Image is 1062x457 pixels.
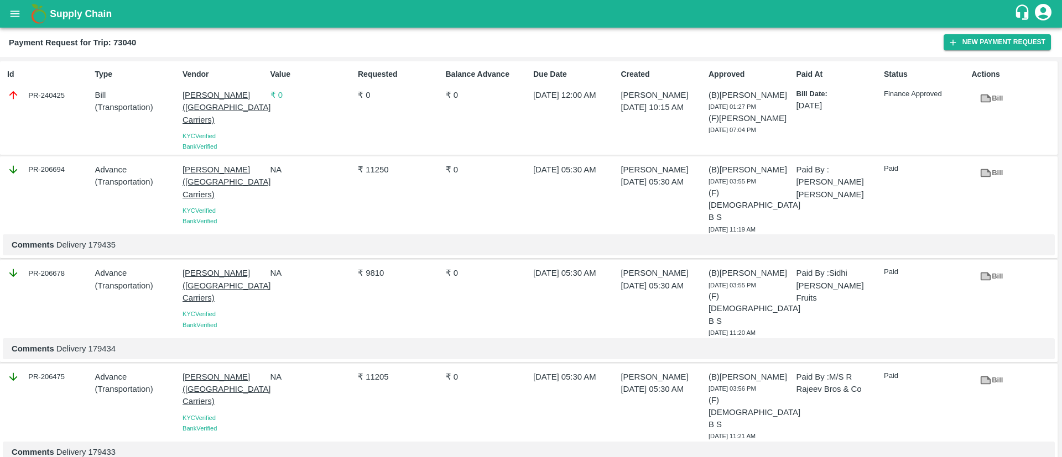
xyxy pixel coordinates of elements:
[7,267,90,279] div: PR-206678
[183,218,217,224] span: Bank Verified
[972,69,1055,80] p: Actions
[709,112,792,124] p: (F) [PERSON_NAME]
[621,280,704,292] p: [DATE] 05:30 AM
[972,267,1011,286] a: Bill
[621,69,704,80] p: Created
[95,101,178,113] p: ( Transportation )
[621,176,704,188] p: [DATE] 05:30 AM
[796,99,879,112] p: [DATE]
[183,69,265,80] p: Vendor
[709,329,756,336] span: [DATE] 11:20 AM
[796,89,879,99] p: Bill Date:
[95,176,178,188] p: ( Transportation )
[12,240,54,249] b: Comments
[7,164,90,176] div: PR-206694
[621,371,704,383] p: [PERSON_NAME]
[183,311,216,317] span: KYC Verified
[621,267,704,279] p: [PERSON_NAME]
[796,267,879,304] p: Paid By : Sidhi [PERSON_NAME] Fruits
[621,89,704,101] p: [PERSON_NAME]
[796,164,879,201] p: Paid By : [PERSON_NAME] [PERSON_NAME]
[270,164,353,176] p: NA
[95,267,178,279] p: Advance
[884,89,967,99] p: Finance Approved
[183,143,217,150] span: Bank Verified
[2,1,28,27] button: open drawer
[183,371,265,408] p: [PERSON_NAME]([GEOGRAPHIC_DATA] Carriers)
[972,164,1011,183] a: Bill
[533,267,616,279] p: [DATE] 05:30 AM
[884,164,967,174] p: Paid
[709,394,792,431] p: (F) [DEMOGRAPHIC_DATA] B S
[709,290,792,327] p: (F) [DEMOGRAPHIC_DATA] B S
[358,371,441,383] p: ₹ 11205
[12,344,54,353] b: Comments
[621,164,704,176] p: [PERSON_NAME]
[358,267,441,279] p: ₹ 9810
[12,343,1046,355] p: Delivery 179434
[884,267,967,277] p: Paid
[183,322,217,328] span: Bank Verified
[709,385,756,392] span: [DATE] 03:56 PM
[95,69,178,80] p: Type
[709,267,792,279] p: (B) [PERSON_NAME]
[972,89,1011,108] a: Bill
[446,164,529,176] p: ₹ 0
[796,69,879,80] p: Paid At
[709,103,756,110] span: [DATE] 01:27 PM
[183,89,265,126] p: [PERSON_NAME]([GEOGRAPHIC_DATA] Carriers)
[358,69,441,80] p: Requested
[944,34,1051,50] button: New Payment Request
[270,69,353,80] p: Value
[183,425,217,432] span: Bank Verified
[621,101,704,113] p: [DATE] 10:15 AM
[533,164,616,176] p: [DATE] 05:30 AM
[95,383,178,395] p: ( Transportation )
[709,371,792,383] p: (B) [PERSON_NAME]
[533,371,616,383] p: [DATE] 05:30 AM
[709,178,756,185] span: [DATE] 03:55 PM
[95,164,178,176] p: Advance
[95,89,178,101] p: Bill
[183,133,216,139] span: KYC Verified
[270,89,353,101] p: ₹ 0
[358,164,441,176] p: ₹ 11250
[533,69,616,80] p: Due Date
[95,371,178,383] p: Advance
[446,267,529,279] p: ₹ 0
[796,371,879,396] p: Paid By : M/S R Rajeev Bros & Co
[270,267,353,279] p: NA
[50,8,112,19] b: Supply Chain
[446,69,529,80] p: Balance Advance
[1033,2,1053,25] div: account of current user
[28,3,50,25] img: logo
[12,448,54,456] b: Comments
[709,226,756,233] span: [DATE] 11:19 AM
[709,187,792,224] p: (F) [DEMOGRAPHIC_DATA] B S
[183,164,265,201] p: [PERSON_NAME]([GEOGRAPHIC_DATA] Carriers)
[7,89,90,101] div: PR-240425
[9,38,136,47] b: Payment Request for Trip: 73040
[709,282,756,288] span: [DATE] 03:55 PM
[709,69,792,80] p: Approved
[12,239,1046,251] p: Delivery 179435
[709,433,756,439] span: [DATE] 11:21 AM
[709,164,792,176] p: (B) [PERSON_NAME]
[884,371,967,381] p: Paid
[95,280,178,292] p: ( Transportation )
[358,89,441,101] p: ₹ 0
[446,371,529,383] p: ₹ 0
[183,414,216,421] span: KYC Verified
[183,207,216,214] span: KYC Verified
[50,6,1014,22] a: Supply Chain
[621,383,704,395] p: [DATE] 05:30 AM
[7,371,90,383] div: PR-206475
[884,69,967,80] p: Status
[709,89,792,101] p: (B) [PERSON_NAME]
[7,69,90,80] p: Id
[1014,4,1033,24] div: customer-support
[270,371,353,383] p: NA
[446,89,529,101] p: ₹ 0
[972,371,1011,390] a: Bill
[533,89,616,101] p: [DATE] 12:00 AM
